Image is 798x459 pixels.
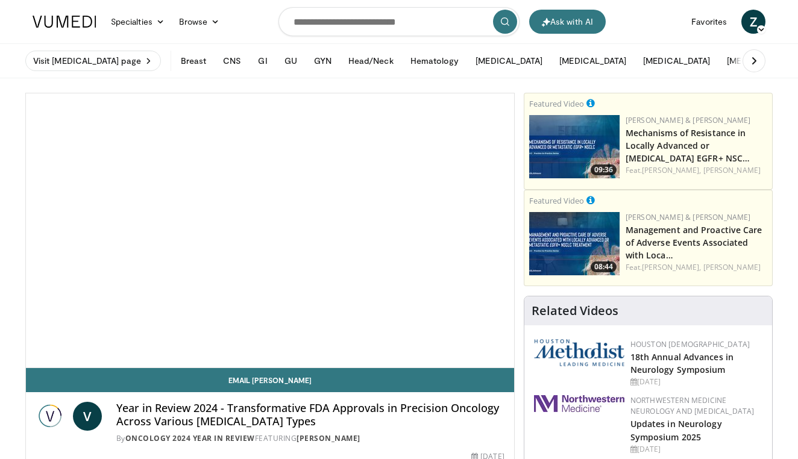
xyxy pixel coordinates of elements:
a: Email [PERSON_NAME] [26,368,514,392]
div: By FEATURING [116,433,504,444]
a: [PERSON_NAME] [703,262,761,272]
a: [PERSON_NAME] & [PERSON_NAME] [626,115,751,125]
a: [PERSON_NAME] [703,165,761,175]
a: Oncology 2024 Year in Review [125,433,255,443]
button: [MEDICAL_DATA] [636,49,717,73]
a: [PERSON_NAME], [642,262,701,272]
button: Ask with AI [529,10,606,34]
a: Visit [MEDICAL_DATA] page [25,51,161,71]
button: [MEDICAL_DATA] [552,49,633,73]
button: GYN [307,49,339,73]
button: Breast [174,49,213,73]
a: Updates in Neurology Symposium 2025 [630,418,722,442]
a: Mechanisms of Resistance in Locally Advanced or [MEDICAL_DATA] EGFR+ NSC… [626,127,750,164]
a: Z [741,10,765,34]
a: Browse [172,10,227,34]
button: GU [277,49,304,73]
a: Management and Proactive Care of Adverse Events Associated with Loca… [626,224,762,261]
button: [MEDICAL_DATA] [468,49,550,73]
div: Feat. [626,262,767,273]
a: 09:36 [529,115,620,178]
a: [PERSON_NAME] & [PERSON_NAME] [626,212,751,222]
a: 18th Annual Advances in Neurology Symposium [630,351,734,375]
h4: Year in Review 2024 - Transformative FDA Approvals in Precision Oncology Across Various [MEDICAL_... [116,402,504,428]
div: [DATE] [630,376,762,387]
a: [PERSON_NAME] [297,433,360,443]
button: Hematology [403,49,467,73]
a: V [73,402,102,431]
span: 09:36 [591,164,617,175]
a: [PERSON_NAME], [642,165,701,175]
img: 84252362-9178-4a34-866d-0e9c845de9ea.jpeg.150x105_q85_crop-smart_upscale.jpg [529,115,620,178]
img: VuMedi Logo [33,16,96,28]
small: Featured Video [529,98,584,109]
h4: Related Videos [532,304,618,318]
a: 08:44 [529,212,620,275]
div: Feat. [626,165,767,176]
input: Search topics, interventions [278,7,520,36]
div: [DATE] [630,444,762,455]
video-js: Video Player [26,93,514,368]
img: Oncology 2024 Year in Review [36,402,68,431]
a: Houston [DEMOGRAPHIC_DATA] [630,339,750,349]
img: 2a462fb6-9365-492a-ac79-3166a6f924d8.png.150x105_q85_autocrop_double_scale_upscale_version-0.2.jpg [534,395,624,412]
button: GI [251,49,274,73]
img: 5e4488cc-e109-4a4e-9fd9-73bb9237ee91.png.150x105_q85_autocrop_double_scale_upscale_version-0.2.png [534,339,624,366]
button: CNS [216,49,248,73]
small: Featured Video [529,195,584,206]
a: Favorites [684,10,734,34]
a: Specialties [104,10,172,34]
button: Head/Neck [341,49,401,73]
a: Northwestern Medicine Neurology and [MEDICAL_DATA] [630,395,755,416]
img: da83c334-4152-4ba6-9247-1d012afa50e5.jpeg.150x105_q85_crop-smart_upscale.jpg [529,212,620,275]
span: 08:44 [591,261,617,272]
